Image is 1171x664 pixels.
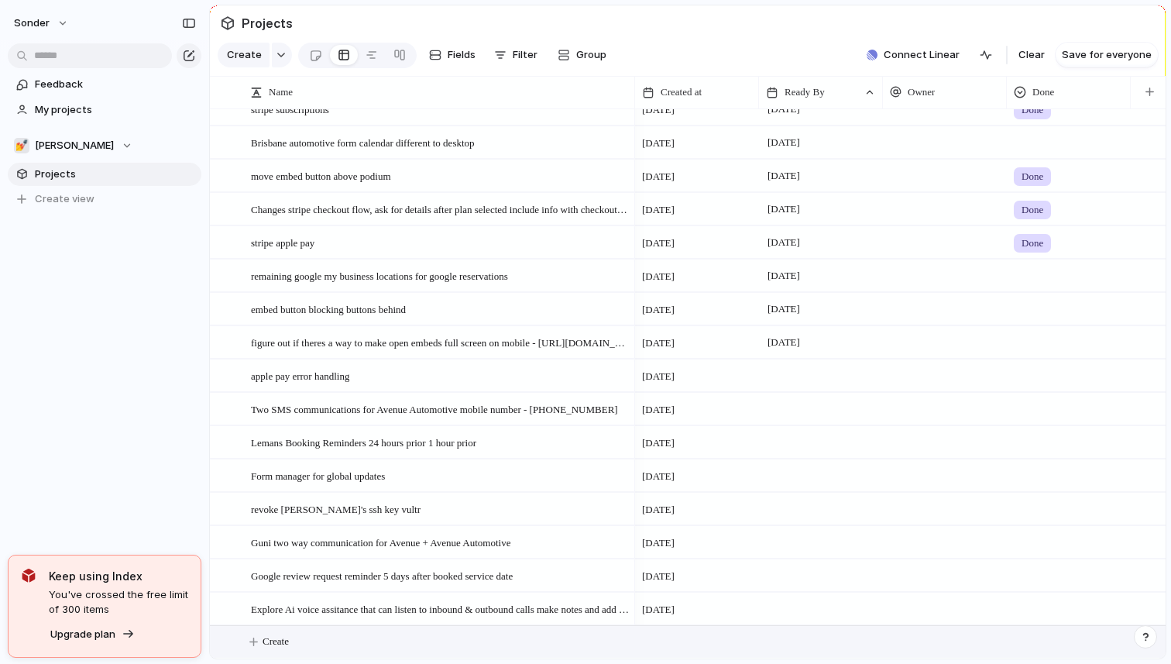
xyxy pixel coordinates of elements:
span: sonder [14,15,50,31]
span: remaining google my business locations for google reservations [251,267,508,284]
span: [PERSON_NAME] [35,138,114,153]
span: Owner [908,84,935,100]
button: Create [218,43,270,67]
a: My projects [8,98,201,122]
span: Brisbane automotive form calendar different to desktop [251,133,475,151]
span: [DATE] [764,267,804,285]
button: Group [550,43,614,67]
span: [DATE] [642,169,675,184]
span: [DATE] [642,469,675,484]
span: Upgrade plan [50,627,115,642]
button: Filter [488,43,544,67]
span: [DATE] [764,167,804,185]
span: Done [1022,202,1043,218]
span: [DATE] [764,100,804,119]
span: Save for everyone [1062,47,1152,63]
span: [DATE] [642,569,675,584]
span: Create view [35,191,94,207]
span: Feedback [35,77,196,92]
span: [DATE] [642,202,675,218]
span: Two SMS communications for Avenue Automotive mobile number - [PHONE_NUMBER] [251,400,618,418]
span: figure out if theres a way to make open embeds full screen on mobile - [URL][DOMAIN_NAME] [251,333,630,351]
a: Feedback [8,73,201,96]
span: Keep using Index [49,568,188,584]
span: Google review request reminder 5 days after booked service date [251,566,513,584]
span: Ready By [785,84,825,100]
span: Create [263,634,289,649]
span: apple pay error handling [251,366,349,384]
button: Upgrade plan [46,624,139,645]
span: [DATE] [642,535,675,551]
span: [DATE] [642,102,675,118]
span: [DATE] [642,236,675,251]
span: [DATE] [764,200,804,218]
span: [DATE] [764,233,804,252]
span: [DATE] [642,402,675,418]
button: Create view [8,188,201,211]
span: My projects [35,102,196,118]
span: [DATE] [642,302,675,318]
span: Connect Linear [884,47,960,63]
span: [DATE] [764,300,804,318]
span: Projects [239,9,296,37]
button: sonder [7,11,77,36]
span: Guni two way communication for Avenue + Avenue Automotive [251,533,510,551]
button: Save for everyone [1056,43,1158,67]
span: [DATE] [642,269,675,284]
span: Created at [661,84,702,100]
span: Done [1022,236,1043,251]
span: Done [1032,84,1054,100]
span: [DATE] [642,435,675,451]
span: move embed button above podium [251,167,391,184]
span: Create [227,47,262,63]
button: Connect Linear [860,43,966,67]
span: Name [269,84,293,100]
button: 💅[PERSON_NAME] [8,134,201,157]
span: [DATE] [642,602,675,618]
span: Done [1022,102,1043,118]
span: Lemans Booking Reminders 24 hours prior 1 hour prior [251,433,476,451]
span: Done [1022,169,1043,184]
span: [DATE] [642,136,675,151]
span: stripe apple pay [251,233,314,251]
span: [DATE] [642,502,675,518]
span: Projects [35,167,196,182]
span: Group [576,47,606,63]
button: Fields [423,43,482,67]
span: Filter [513,47,537,63]
span: You've crossed the free limit of 300 items [49,587,188,618]
span: [DATE] [764,133,804,152]
span: Explore Ai voice assitance that can listen to inbound & outbound calls make notes and add to aven... [251,600,630,618]
button: Clear [1012,43,1051,67]
span: revoke [PERSON_NAME]'s ssh key vultr [251,500,421,518]
div: 💅 [14,138,29,153]
span: Fields [448,47,476,63]
span: [DATE] [642,335,675,351]
span: Clear [1018,47,1045,63]
span: embed button blocking buttons behind [251,300,406,318]
span: Changes stripe checkout flow, ask for details after plan selected include info with checkout process [251,200,630,218]
span: [DATE] [764,333,804,352]
a: Projects [8,163,201,186]
span: Form manager for global updates [251,466,385,484]
span: [DATE] [642,369,675,384]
